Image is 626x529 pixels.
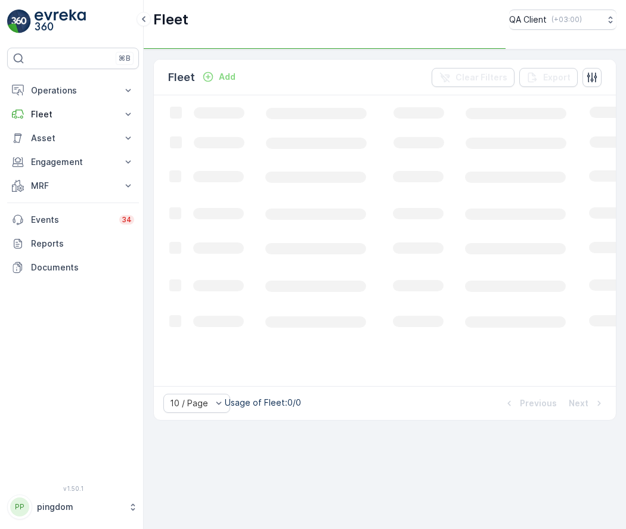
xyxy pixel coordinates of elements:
[509,14,547,26] p: QA Client
[35,10,86,33] img: logo_light-DOdMpM7g.png
[455,71,507,83] p: Clear Filters
[31,180,115,192] p: MRF
[7,256,139,279] a: Documents
[509,10,616,30] button: QA Client(+03:00)
[31,156,115,168] p: Engagement
[31,214,112,226] p: Events
[502,396,558,410] button: Previous
[569,397,588,409] p: Next
[219,71,235,83] p: Add
[7,494,139,519] button: PPpingdom
[31,238,134,250] p: Reports
[543,71,571,83] p: Export
[520,397,557,409] p: Previous
[519,68,578,87] button: Export
[37,501,122,513] p: pingdom
[7,10,31,33] img: logo
[119,54,131,63] p: ⌘B
[31,262,134,273] p: Documents
[568,396,606,410] button: Next
[31,132,115,144] p: Asset
[10,497,29,516] div: PP
[122,215,132,225] p: 34
[153,10,188,29] p: Fleet
[7,102,139,126] button: Fleet
[7,208,139,232] a: Events34
[7,232,139,256] a: Reports
[225,397,301,409] p: Usage of Fleet : 0/0
[31,85,115,97] p: Operations
[7,174,139,198] button: MRF
[31,108,115,120] p: Fleet
[551,15,582,24] p: ( +03:00 )
[7,485,139,492] span: v 1.50.1
[7,79,139,102] button: Operations
[432,68,515,87] button: Clear Filters
[7,126,139,150] button: Asset
[168,69,195,86] p: Fleet
[7,150,139,174] button: Engagement
[197,70,240,84] button: Add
